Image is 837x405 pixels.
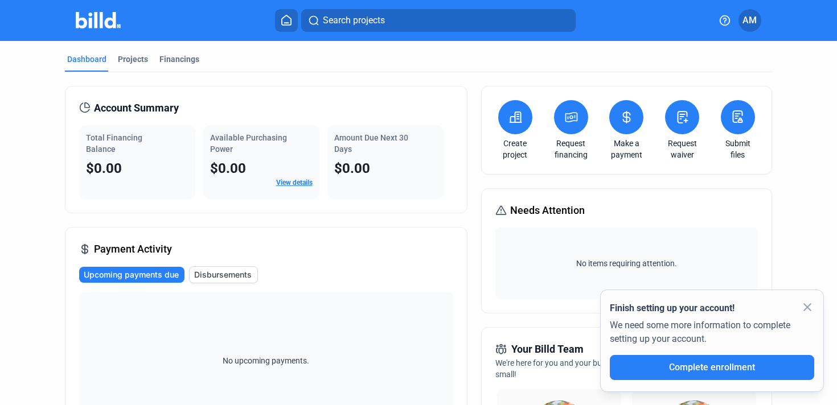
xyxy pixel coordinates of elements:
div: Financings [159,53,199,65]
span: Account Summary [94,100,179,116]
a: Request waiver [662,138,702,160]
span: Upcoming payments due [84,269,179,280]
button: AM [738,9,761,32]
span: $0.00 [86,160,122,176]
span: $0.00 [210,160,246,176]
button: Upcoming payments due [79,267,184,283]
button: Search projects [301,9,576,32]
div: Finish setting up your account! [610,301,814,315]
span: Payment Activity [94,241,172,257]
span: Disbursements [194,269,252,280]
a: Create project [495,138,535,160]
img: Billd Company Logo [76,12,121,28]
span: Search projects [323,14,385,27]
mat-icon: close [801,300,814,314]
div: Projects [118,53,148,65]
a: Submit files [718,138,758,160]
span: Your Billd Team [511,341,584,357]
a: View details [276,179,313,187]
a: Request financing [551,138,591,160]
button: Disbursements [189,266,258,283]
span: $0.00 [334,160,370,176]
span: No items requiring attention. [500,258,753,269]
span: Needs Attention [510,202,585,218]
div: Dashboard [67,53,106,65]
button: Complete enrollment [610,355,814,380]
span: We're here for you and your business. Reach out anytime for needs big and small! [495,358,757,379]
span: Available Purchasing Power [210,133,287,154]
div: We need some more information to complete setting up your account. [610,315,814,355]
span: No upcoming payments. [215,355,317,366]
span: Amount Due Next 30 Days [334,133,408,154]
span: AM [742,14,757,27]
span: Total Financing Balance [86,133,142,154]
span: Complete enrollment [669,362,755,373]
a: Make a payment [606,138,646,160]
